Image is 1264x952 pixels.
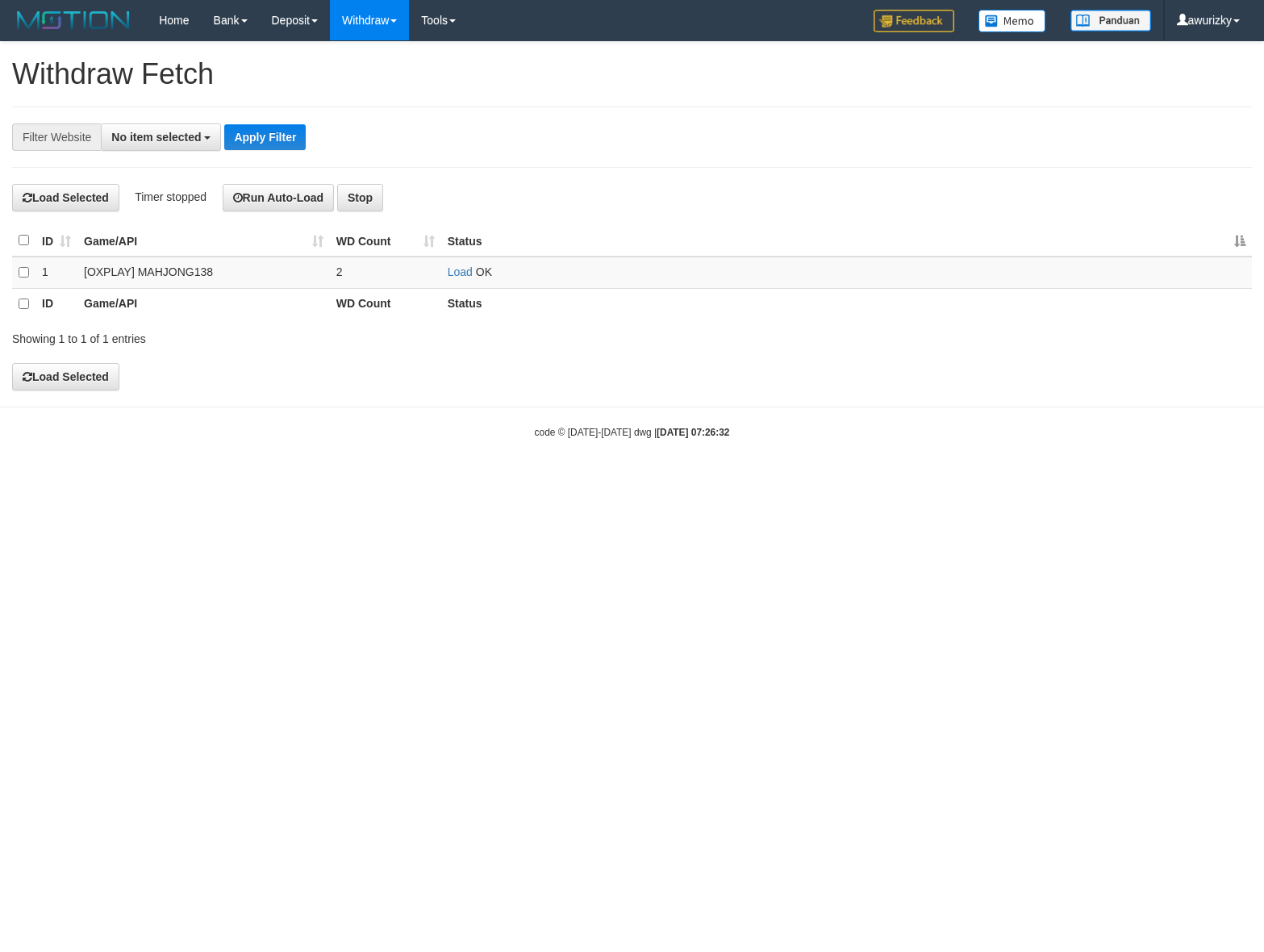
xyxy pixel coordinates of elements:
div: Showing 1 to 1 of 1 entries [12,324,515,347]
img: Button%20Memo.svg [978,10,1046,32]
strong: [DATE] 07:26:32 [657,427,729,438]
span: No item selected [111,131,201,144]
th: Game/API [77,288,330,319]
h1: Withdraw Fetch [12,58,1252,90]
td: 1 [35,257,77,289]
span: 2 [336,265,343,278]
button: Load Selected [12,184,119,211]
button: No item selected [101,123,221,151]
a: Load [448,265,473,278]
div: Filter Website [12,123,101,151]
small: code © [DATE]-[DATE] dwg | [535,427,730,438]
th: Game/API: activate to sort column ascending [77,225,330,257]
th: ID: activate to sort column ascending [35,225,77,257]
th: Status: activate to sort column descending [441,225,1252,257]
span: OK [476,265,492,278]
img: Feedback.jpg [874,10,954,32]
button: Stop [337,184,383,211]
button: Run Auto-Load [223,184,335,211]
th: WD Count: activate to sort column ascending [330,225,441,257]
button: Apply Filter [224,124,306,150]
img: MOTION_logo.png [12,8,135,32]
td: [OXPLAY] MAHJONG138 [77,257,330,289]
span: Timer stopped [135,190,206,203]
th: WD Count [330,288,441,319]
th: Status [441,288,1252,319]
img: panduan.png [1070,10,1151,31]
button: Load Selected [12,363,119,390]
th: ID [35,288,77,319]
